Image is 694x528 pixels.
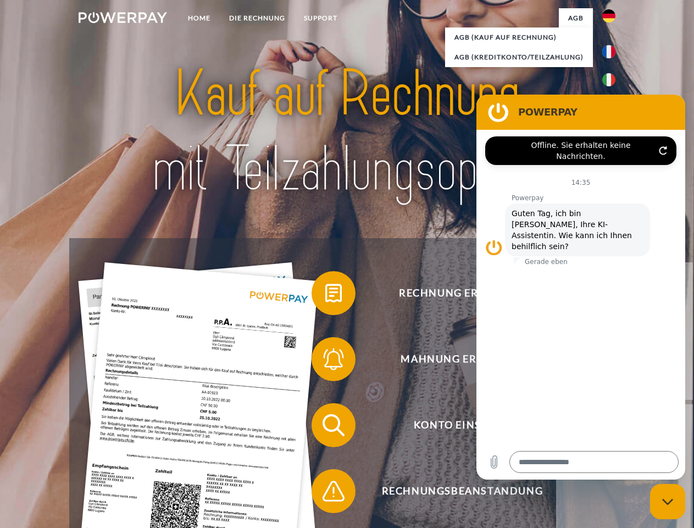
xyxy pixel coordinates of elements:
img: title-powerpay_de.svg [105,53,589,211]
a: Home [179,8,220,28]
img: qb_bill.svg [320,279,347,307]
img: qb_bell.svg [320,345,347,373]
button: Rechnungsbeanstandung [312,469,597,513]
span: Rechnung erhalten? [327,271,597,315]
a: agb [559,8,593,28]
button: Konto einsehen [312,403,597,447]
span: Konto einsehen [327,403,597,447]
img: qb_warning.svg [320,477,347,505]
img: logo-powerpay-white.svg [79,12,167,23]
button: Mahnung erhalten? [312,337,597,381]
button: Rechnung erhalten? [312,271,597,315]
a: SUPPORT [295,8,347,28]
img: qb_search.svg [320,411,347,439]
a: DIE RECHNUNG [220,8,295,28]
a: AGB (Kauf auf Rechnung) [445,28,593,47]
span: Rechnungsbeanstandung [327,469,597,513]
a: AGB (Kreditkonto/Teilzahlung) [445,47,593,67]
img: it [602,73,615,86]
img: fr [602,45,615,58]
iframe: Schaltfläche zum Öffnen des Messaging-Fensters; Konversation läuft [650,484,685,519]
span: Mahnung erhalten? [327,337,597,381]
img: de [602,9,615,23]
iframe: Messaging-Fenster [476,95,685,480]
